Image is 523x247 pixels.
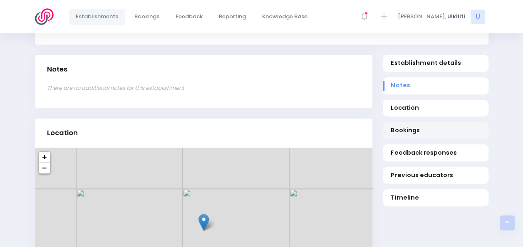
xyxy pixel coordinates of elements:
[391,59,480,67] span: Establishment details
[134,12,159,21] span: Bookings
[391,81,480,90] span: Notes
[383,144,488,161] a: Feedback responses
[383,55,488,72] a: Establishment details
[398,12,446,21] span: [PERSON_NAME],
[69,9,125,25] a: Establishments
[35,8,59,25] img: Logo
[47,129,78,137] h3: Location
[471,10,485,24] span: U
[391,193,480,202] span: Timeline
[383,189,488,206] a: Timeline
[391,104,480,112] span: Location
[383,100,488,117] a: Location
[262,12,307,21] span: Knowledge Base
[447,12,465,21] span: Uikilifi
[176,12,203,21] span: Feedback
[391,171,480,180] span: Previous educators
[383,167,488,184] a: Previous educators
[47,84,360,92] p: There are no additional notes for this establishment.
[383,122,488,139] a: Bookings
[76,12,118,21] span: Establishments
[391,126,480,135] span: Bookings
[255,9,315,25] a: Knowledge Base
[391,148,480,157] span: Feedback responses
[169,9,210,25] a: Feedback
[47,65,67,74] h3: Notes
[128,9,166,25] a: Bookings
[39,163,50,173] a: Zoom out
[39,152,50,163] a: Zoom in
[219,12,246,21] span: Reporting
[198,214,209,231] img: Ellerslie Playcentre
[383,77,488,94] a: Notes
[212,9,253,25] a: Reporting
